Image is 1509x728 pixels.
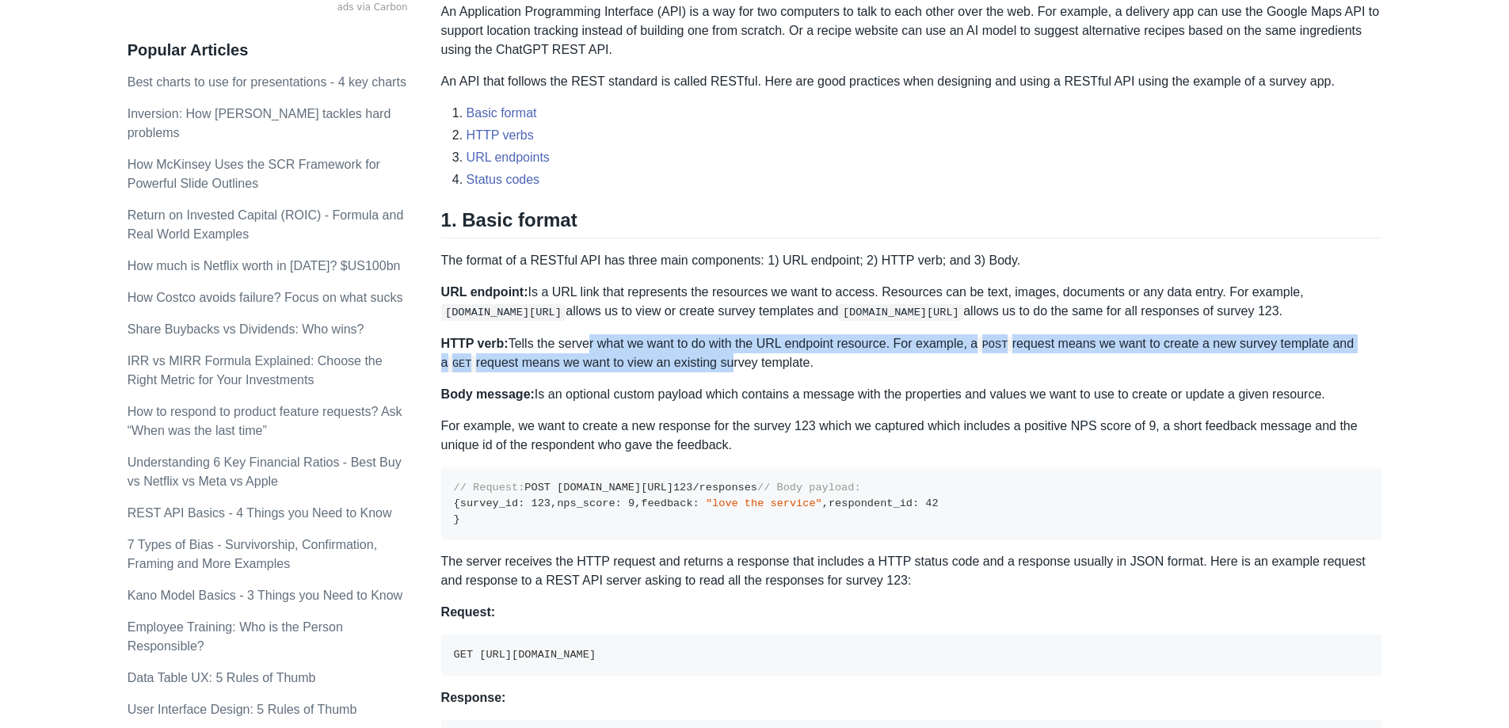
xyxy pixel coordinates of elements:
[838,304,963,320] code: [DOMAIN_NAME][URL]
[454,513,460,525] span: }
[128,405,402,437] a: How to respond to product feature requests? Ask “When was the last time”
[128,620,343,653] a: Employee Training: Who is the Person Responsible?
[441,385,1382,404] p: Is an optional custom payload which contains a message with the properties and values we want to ...
[467,173,540,186] a: Status codes
[441,605,495,619] strong: Request:
[128,538,377,570] a: 7 Types of Bias - Survivorship, Confirmation, Framing and More Examples
[913,497,919,509] span: :
[128,259,401,273] a: How much is Netflix worth in [DATE]? $US100bn
[673,482,692,494] span: 123
[448,356,476,372] code: GET
[467,151,550,164] a: URL endpoints
[693,497,699,509] span: :
[128,291,403,304] a: How Costco avoids failure? Focus on what sucks
[441,251,1382,270] p: The format of a RESTful API has three main components: 1) URL endpoint; 2) HTTP verb; and 3) Body.
[441,208,1382,238] h2: 1. Basic format
[467,128,534,142] a: HTTP verbs
[454,497,460,509] span: {
[128,703,357,716] a: User Interface Design: 5 Rules of Thumb
[128,1,408,15] a: ads via Carbon
[128,40,408,60] h3: Popular Articles
[128,506,392,520] a: REST API Basics - 4 Things you Need to Know
[128,208,404,241] a: Return on Invested Capital (ROIC) - Formula and Real World Examples
[441,552,1382,590] p: The server receives the HTTP request and returns a response that includes a HTTP status code and ...
[128,671,316,684] a: Data Table UX: 5 Rules of Thumb
[441,334,1382,373] p: Tells the server what we want to do with the URL endpoint resource. For example, a request means ...
[441,2,1382,59] p: An Application Programming Interface (API) is a way for two computers to talk to each other over ...
[128,589,402,602] a: Kano Model Basics - 3 Things you Need to Know
[706,497,822,509] span: "love the service"
[441,337,509,350] strong: HTTP verb:
[628,497,634,509] span: 9
[925,497,938,509] span: 42
[615,497,622,509] span: :
[128,322,364,336] a: Share Buybacks vs Dividends: Who wins?
[441,417,1382,455] p: For example, we want to create a new response for the survey 123 which we captured which includes...
[757,482,861,494] span: // Body payload:
[441,691,506,704] strong: Response:
[551,497,557,509] span: ,
[441,285,528,299] strong: URL endpoint:
[822,497,829,509] span: ,
[634,497,641,509] span: ,
[128,75,406,89] a: Best charts to use for presentations - 4 key charts
[128,354,383,387] a: IRR vs MIRR Formula Explained: Choose the Right Metric for Your Investments
[454,649,596,661] code: GET [URL][DOMAIN_NAME]
[441,72,1382,91] p: An API that follows the REST standard is called RESTful. Here are good practices when designing a...
[518,497,524,509] span: :
[128,455,402,488] a: Understanding 6 Key Financial Ratios - Best Buy vs Netflix vs Meta vs Apple
[977,337,1012,353] code: POST
[441,283,1382,321] p: Is a URL link that represents the resources we want to access. Resources can be text, images, doc...
[128,107,391,139] a: Inversion: How [PERSON_NAME] tackles hard problems
[454,482,525,494] span: // Request:
[532,497,551,509] span: 123
[467,106,537,120] a: Basic format
[441,387,535,401] strong: Body message:
[441,304,566,320] code: [DOMAIN_NAME][URL]
[128,158,380,190] a: How McKinsey Uses the SCR Framework for Powerful Slide Outlines
[454,482,939,524] code: POST [DOMAIN_NAME][URL] /responses survey_id nps_score feedback respondent_id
